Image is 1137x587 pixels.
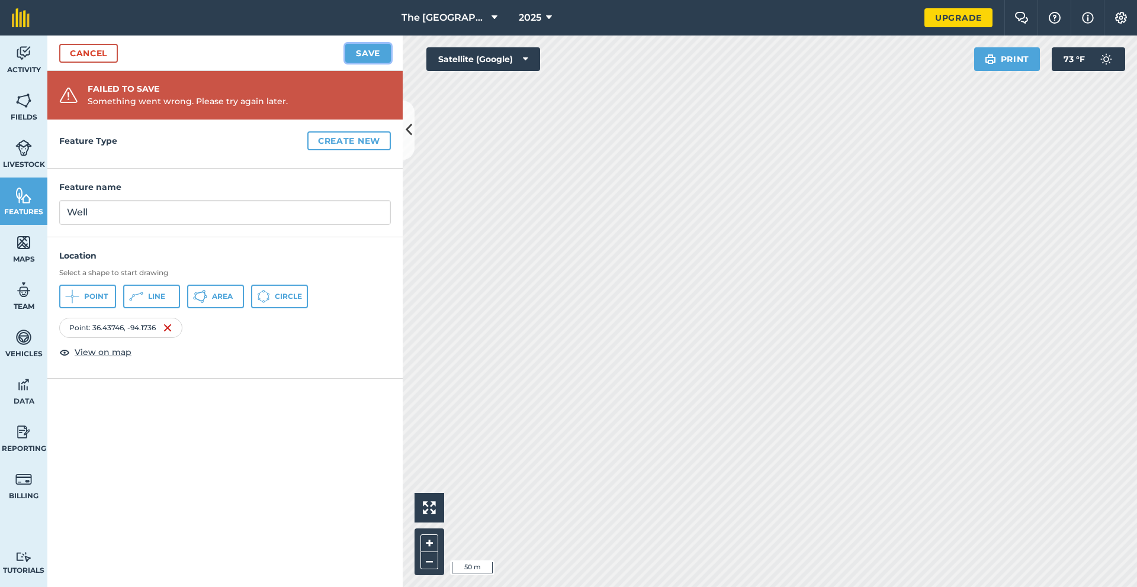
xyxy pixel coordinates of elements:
[59,180,391,193] h4: Feature name
[251,285,308,308] button: Circle
[59,249,391,262] h4: Location
[187,285,244,308] button: Area
[15,186,32,204] img: svg+xml;base64,PHN2ZyB4bWxucz0iaHR0cDovL3d3dy53My5vcmcvMjAwMC9zdmciIHdpZHRoPSI1NiIgaGVpZ2h0PSI2MC...
[1082,11,1094,25] img: svg+xml;base64,PHN2ZyB4bWxucz0iaHR0cDovL3d3dy53My5vcmcvMjAwMC9zdmciIHdpZHRoPSIxNyIgaGVpZ2h0PSIxNy...
[1052,47,1125,71] button: 73 °F
[15,328,32,346] img: svg+xml;base64,PD94bWwgdmVyc2lvbj0iMS4wIiBlbmNvZGluZz0idXRmLTgiPz4KPCEtLSBHZW5lcmF0b3I6IEFkb2JlIE...
[423,501,436,514] img: Four arrows, one pointing top left, one top right, one bottom right and the last bottom left
[75,346,131,359] span: View on map
[1048,12,1062,24] img: A question mark icon
[420,534,438,552] button: +
[59,268,391,278] h3: Select a shape to start drawing
[84,292,108,301] span: Point
[275,292,302,301] span: Circle
[59,44,118,63] a: Cancel
[15,423,32,441] img: svg+xml;base64,PD94bWwgdmVyc2lvbj0iMS4wIiBlbmNvZGluZz0idXRmLTgiPz4KPCEtLSBHZW5lcmF0b3I6IEFkb2JlIE...
[519,11,541,25] span: 2025
[15,92,32,109] img: svg+xml;base64,PHN2ZyB4bWxucz0iaHR0cDovL3d3dy53My5vcmcvMjAwMC9zdmciIHdpZHRoPSI1NiIgaGVpZ2h0PSI2MC...
[307,131,391,150] button: Create new
[15,470,32,488] img: svg+xml;base64,PD94bWwgdmVyc2lvbj0iMS4wIiBlbmNvZGluZz0idXRmLTgiPz4KPCEtLSBHZW5lcmF0b3I6IEFkb2JlIE...
[1014,12,1029,24] img: Two speech bubbles overlapping with the left bubble in the forefront
[15,281,32,299] img: svg+xml;base64,PD94bWwgdmVyc2lvbj0iMS4wIiBlbmNvZGluZz0idXRmLTgiPz4KPCEtLSBHZW5lcmF0b3I6IEFkb2JlIE...
[59,86,78,104] img: svg+xml;base64,PHN2ZyB4bWxucz0iaHR0cDovL3d3dy53My5vcmcvMjAwMC9zdmciIHdpZHRoPSIzMiIgaGVpZ2h0PSIzMC...
[1114,12,1128,24] img: A cog icon
[15,376,32,394] img: svg+xml;base64,PD94bWwgdmVyc2lvbj0iMS4wIiBlbmNvZGluZz0idXRmLTgiPz4KPCEtLSBHZW5lcmF0b3I6IEFkb2JlIE...
[1064,47,1085,71] span: 73 ° F
[345,44,391,63] button: Save
[59,345,70,359] img: svg+xml;base64,PHN2ZyB4bWxucz0iaHR0cDovL3d3dy53My5vcmcvMjAwMC9zdmciIHdpZHRoPSIxOCIgaGVpZ2h0PSIyNC...
[148,292,165,301] span: Line
[15,234,32,251] img: svg+xml;base64,PHN2ZyB4bWxucz0iaHR0cDovL3d3dy53My5vcmcvMjAwMC9zdmciIHdpZHRoPSI1NiIgaGVpZ2h0PSI2MC...
[59,131,391,150] h4: Feature Type
[985,52,996,66] img: svg+xml;base64,PHN2ZyB4bWxucz0iaHR0cDovL3d3dy53My5vcmcvMjAwMC9zdmciIHdpZHRoPSIxOSIgaGVpZ2h0PSIyNC...
[420,552,438,569] button: –
[59,285,116,308] button: Point
[163,321,172,335] img: svg+xml;base64,PHN2ZyB4bWxucz0iaHR0cDovL3d3dy53My5vcmcvMjAwMC9zdmciIHdpZHRoPSIxNiIgaGVpZ2h0PSIyNC...
[12,8,30,27] img: fieldmargin Logo
[15,44,32,62] img: svg+xml;base64,PD94bWwgdmVyc2lvbj0iMS4wIiBlbmNvZGluZz0idXRmLTgiPz4KPCEtLSBHZW5lcmF0b3I6IEFkb2JlIE...
[974,47,1040,71] button: Print
[1094,47,1118,71] img: svg+xml;base64,PD94bWwgdmVyc2lvbj0iMS4wIiBlbmNvZGluZz0idXRmLTgiPz4KPCEtLSBHZW5lcmF0b3I6IEFkb2JlIE...
[59,345,131,359] button: View on map
[402,11,487,25] span: The [GEOGRAPHIC_DATA] at the Ridge
[426,47,540,71] button: Satellite (Google)
[123,285,180,308] button: Line
[59,318,182,338] div: Point : 36.43746 , -94.1736
[88,83,288,95] div: Failed to save
[212,292,233,301] span: Area
[88,95,288,108] div: Something went wrong. Please try again later.
[15,551,32,563] img: svg+xml;base64,PD94bWwgdmVyc2lvbj0iMS4wIiBlbmNvZGluZz0idXRmLTgiPz4KPCEtLSBHZW5lcmF0b3I6IEFkb2JlIE...
[924,8,993,27] a: Upgrade
[15,139,32,157] img: svg+xml;base64,PD94bWwgdmVyc2lvbj0iMS4wIiBlbmNvZGluZz0idXRmLTgiPz4KPCEtLSBHZW5lcmF0b3I6IEFkb2JlIE...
